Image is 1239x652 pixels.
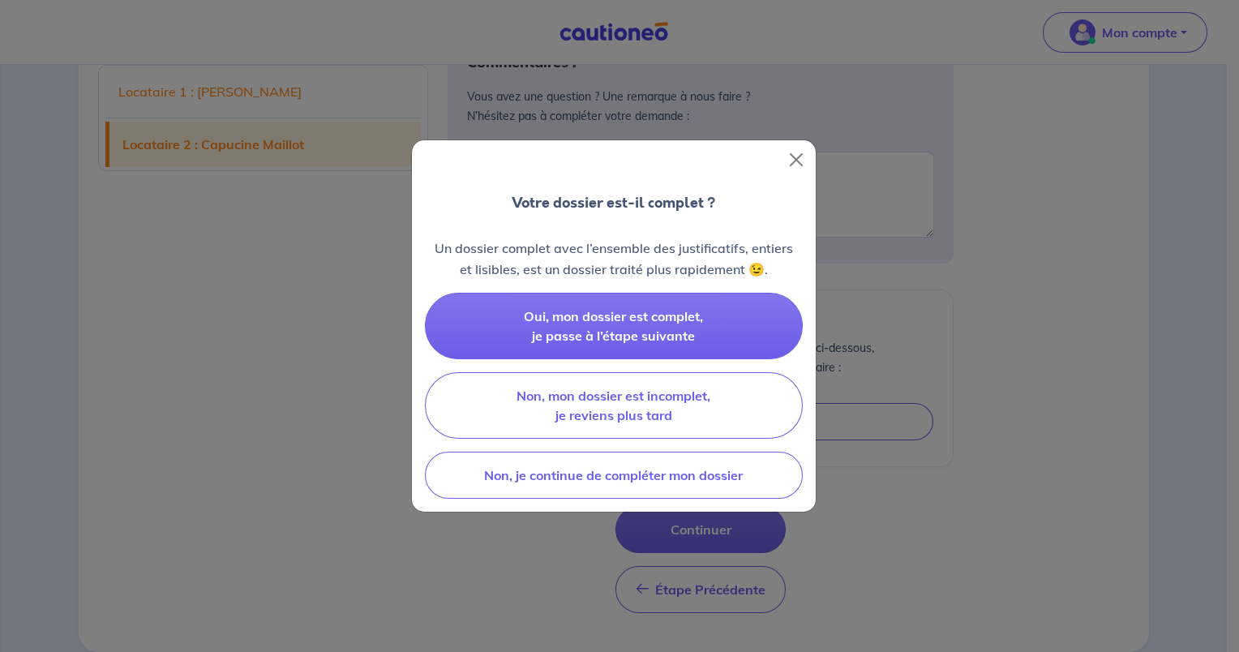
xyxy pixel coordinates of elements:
button: Non, je continue de compléter mon dossier [425,452,803,499]
p: Votre dossier est-il complet ? [512,192,715,213]
button: Oui, mon dossier est complet, je passe à l’étape suivante [425,293,803,359]
button: Close [783,147,809,173]
p: Un dossier complet avec l’ensemble des justificatifs, entiers et lisibles, est un dossier traité ... [425,238,803,280]
span: Oui, mon dossier est complet, je passe à l’étape suivante [524,308,703,344]
span: Non, je continue de compléter mon dossier [484,467,743,483]
span: Non, mon dossier est incomplet, je reviens plus tard [517,388,710,423]
button: Non, mon dossier est incomplet, je reviens plus tard [425,372,803,439]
